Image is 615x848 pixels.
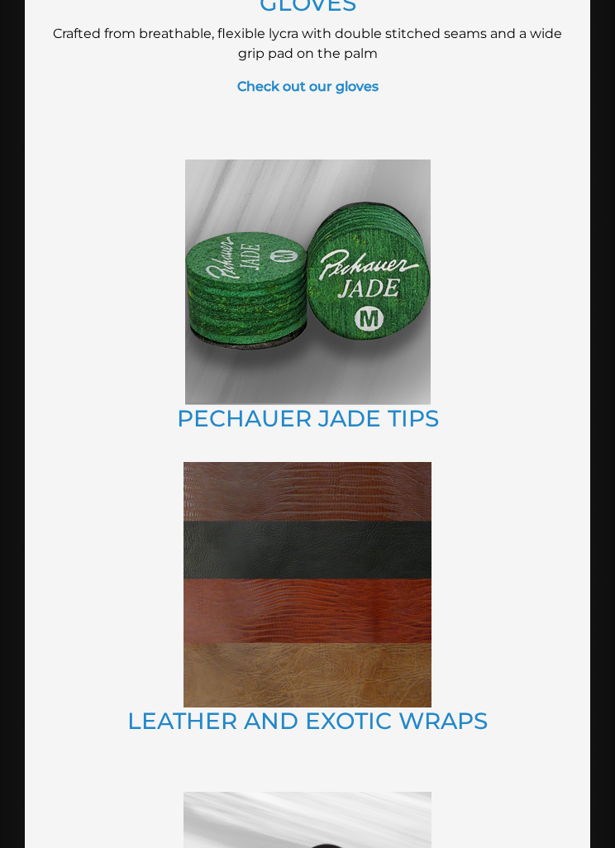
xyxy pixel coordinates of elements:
[177,404,439,432] a: PECHAUER JADE TIPS
[50,24,565,64] p: Crafted from breathable, flexible lycra with double stitched seams and a wide grip pad on the palm
[237,79,379,94] a: Check out our gloves
[127,707,488,735] a: LEATHER AND EXOTIC WRAPS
